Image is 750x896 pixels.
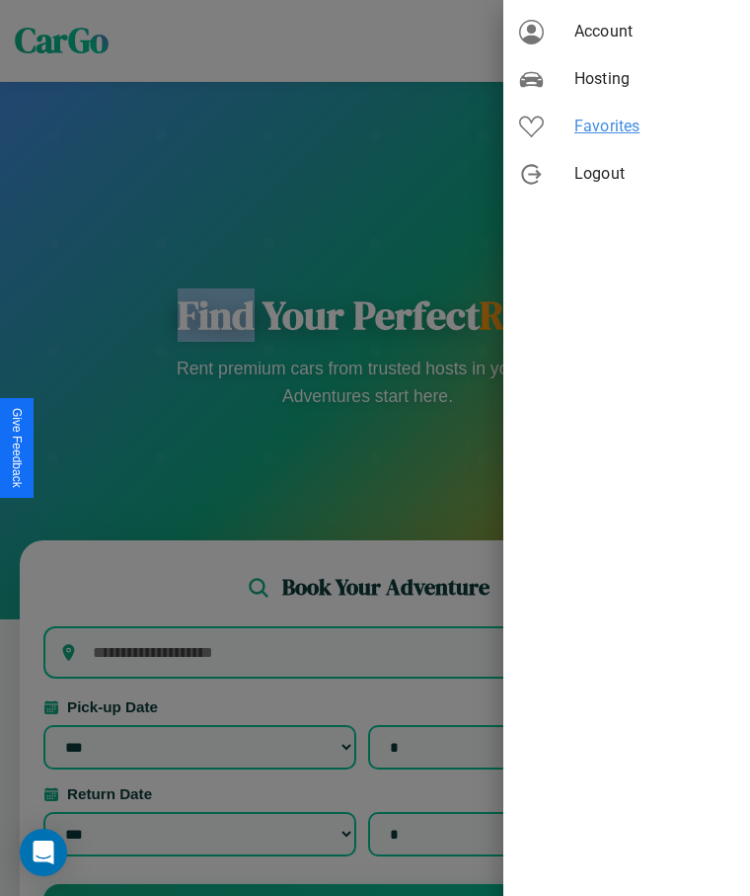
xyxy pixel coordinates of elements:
div: Favorites [503,103,750,150]
div: Hosting [503,55,750,103]
span: Logout [574,162,734,186]
div: Logout [503,150,750,198]
div: Give Feedback [10,408,24,488]
span: Account [574,20,734,43]
div: Account [503,8,750,55]
span: Favorites [574,115,734,138]
div: Open Intercom Messenger [20,829,67,876]
span: Hosting [574,67,734,91]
